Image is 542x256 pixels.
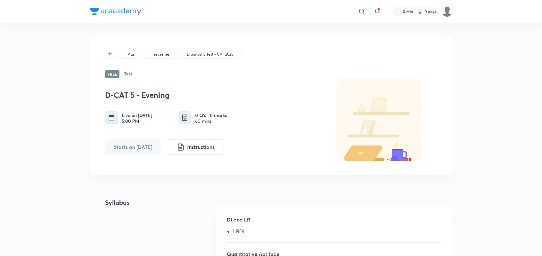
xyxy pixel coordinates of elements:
h6: Test [124,70,132,78]
p: Test series [152,51,170,57]
p: Diagnostic Test - CAT 2025 [187,51,233,57]
h3: D-CAT 5 - Evening [105,90,319,100]
button: Instructions [168,139,224,155]
a: Diagnostic Test - CAT 2025 [186,51,234,57]
button: Starts on Oct 5 [105,139,161,155]
span: Free [105,70,119,78]
img: default [322,78,437,161]
div: 60 mins [195,119,227,124]
p: Plus [127,51,134,57]
h6: Live on [DATE] [122,112,152,119]
li: LRDI [233,229,442,237]
div: 5:00 PM [122,119,152,124]
img: Company Logo [90,8,141,15]
img: Coolm [442,6,453,17]
h6: 0 Q’s · 0 marks [195,112,227,119]
a: Test series [150,51,171,57]
img: streak [417,8,423,15]
img: instruction [177,143,185,151]
img: quiz info [181,114,189,122]
h5: DI and LR [227,216,442,229]
img: timing [108,114,115,121]
a: Plus [126,51,135,57]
